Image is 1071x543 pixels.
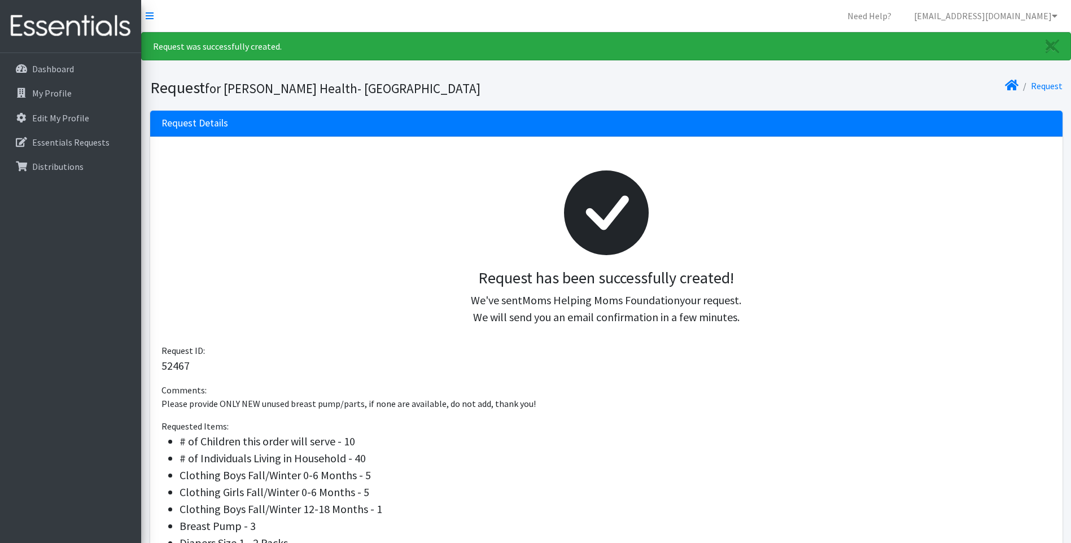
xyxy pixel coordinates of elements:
[180,484,1051,501] li: Clothing Girls Fall/Winter 0-6 Months - 5
[161,345,205,356] span: Request ID:
[522,293,680,307] span: Moms Helping Moms Foundation
[150,78,602,98] h1: Request
[180,501,1051,518] li: Clothing Boys Fall/Winter 12-18 Months - 1
[161,357,1051,374] p: 52467
[5,155,137,178] a: Distributions
[5,82,137,104] a: My Profile
[180,467,1051,484] li: Clothing Boys Fall/Winter 0-6 Months - 5
[171,292,1042,326] p: We've sent your request. We will send you an email confirmation in a few minutes.
[32,137,110,148] p: Essentials Requests
[32,112,89,124] p: Edit My Profile
[180,450,1051,467] li: # of Individuals Living in Household - 40
[141,32,1071,60] div: Request was successfully created.
[180,433,1051,450] li: # of Children this order will serve - 10
[5,7,137,45] img: HumanEssentials
[1031,80,1063,91] a: Request
[5,58,137,80] a: Dashboard
[161,117,228,129] h3: Request Details
[1034,33,1070,60] a: Close
[5,107,137,129] a: Edit My Profile
[161,397,1051,410] p: Please provide ONLY NEW unused breast pump/parts, if none are available, do not add, thank you!
[161,421,229,432] span: Requested Items:
[32,63,74,75] p: Dashboard
[205,80,480,97] small: for [PERSON_NAME] Health- [GEOGRAPHIC_DATA]
[171,269,1042,288] h3: Request has been successfully created!
[838,5,900,27] a: Need Help?
[32,87,72,99] p: My Profile
[5,131,137,154] a: Essentials Requests
[905,5,1066,27] a: [EMAIL_ADDRESS][DOMAIN_NAME]
[180,518,1051,535] li: Breast Pump - 3
[161,384,207,396] span: Comments:
[32,161,84,172] p: Distributions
